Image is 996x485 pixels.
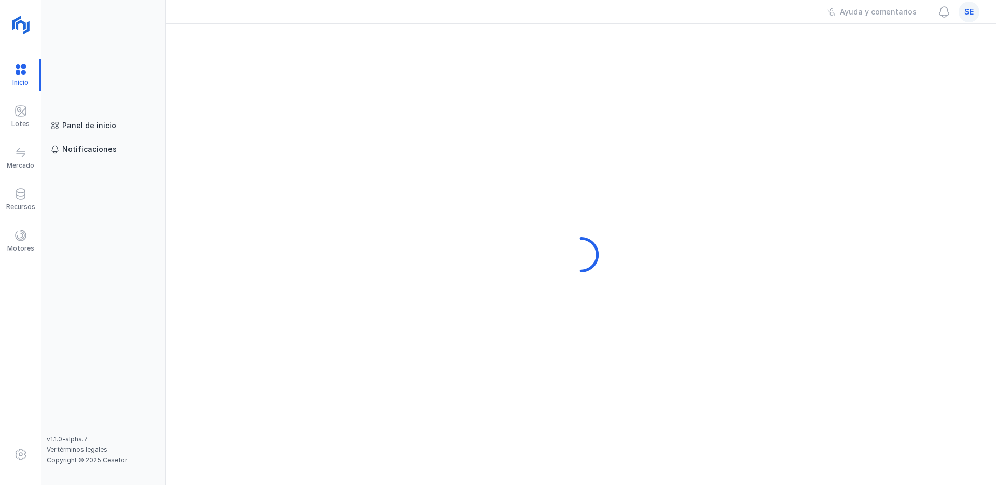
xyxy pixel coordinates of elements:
img: logoRight.svg [8,12,34,38]
div: Panel de inicio [62,120,116,131]
a: Panel de inicio [47,116,160,135]
button: Ayuda y comentarios [821,3,923,21]
div: Notificaciones [62,144,117,155]
div: Lotes [11,120,30,128]
div: Recursos [6,203,35,211]
div: Ayuda y comentarios [840,7,917,17]
div: Motores [7,244,34,253]
div: Copyright © 2025 Cesefor [47,456,160,464]
div: Mercado [7,161,34,170]
a: Notificaciones [47,140,160,159]
span: se [964,7,974,17]
a: Ver términos legales [47,446,107,453]
div: v1.1.0-alpha.7 [47,435,160,444]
